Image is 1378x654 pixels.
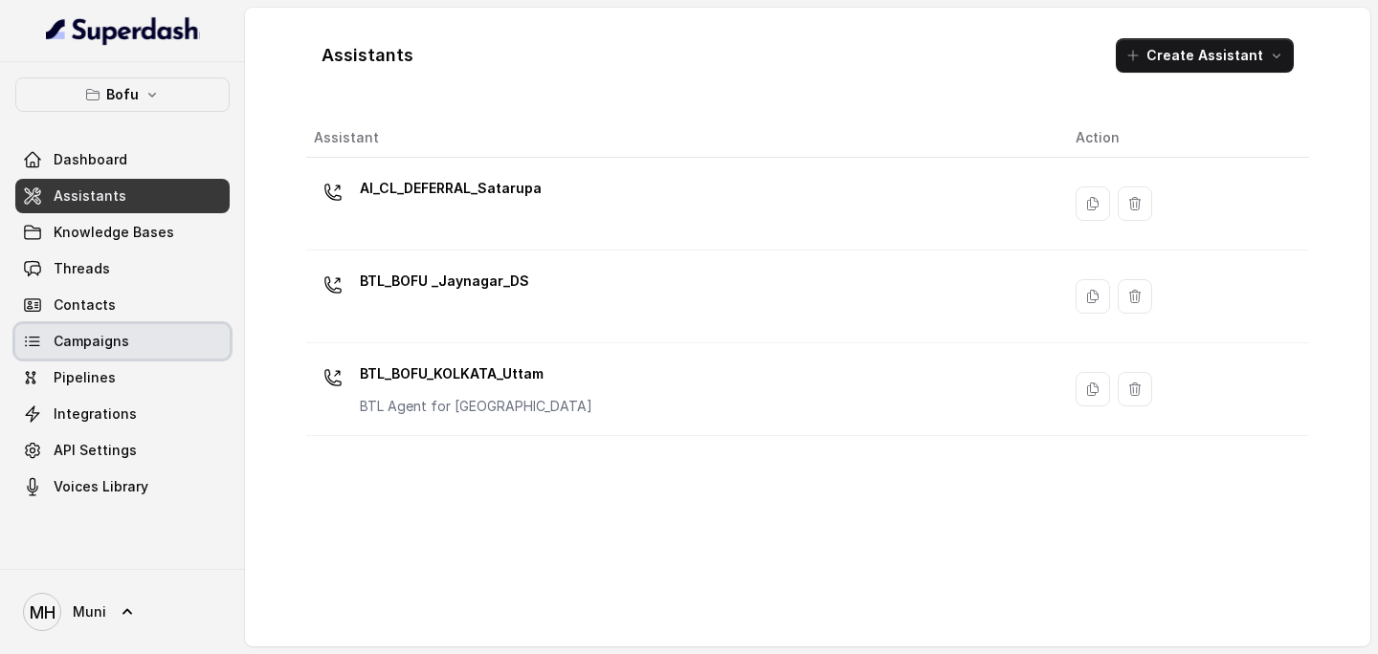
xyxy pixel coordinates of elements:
a: Threads [15,251,230,286]
span: Voices Library [54,477,148,496]
a: Assistants [15,179,230,213]
span: Knowledge Bases [54,223,174,242]
span: Dashboard [54,150,127,169]
span: Threads [54,259,110,278]
h1: Assistants [322,40,413,71]
a: Dashboard [15,142,230,177]
span: Campaigns [54,332,129,351]
a: Muni [15,585,230,639]
p: BTL_BOFU_KOLKATA_Uttam [360,359,592,389]
a: Contacts [15,288,230,322]
a: API Settings [15,433,230,468]
span: Contacts [54,295,116,315]
span: Muni [73,602,106,621]
a: Knowledge Bases [15,215,230,250]
button: Bofu [15,77,230,112]
span: Pipelines [54,368,116,387]
p: AI_CL_DEFERRAL_Satarupa [360,173,542,204]
a: Voices Library [15,469,230,504]
img: light.svg [46,15,200,46]
a: Integrations [15,397,230,431]
button: Create Assistant [1116,38,1294,73]
span: API Settings [54,441,137,460]
a: Pipelines [15,360,230,395]
p: BTL Agent for [GEOGRAPHIC_DATA] [360,397,592,416]
span: Integrations [54,404,137,424]
p: Bofu [106,83,139,106]
a: Campaigns [15,324,230,359]
span: Assistants [54,186,126,206]
p: BTL_BOFU _Jaynagar_DS [360,266,529,296]
text: MH [30,602,56,622]
th: Action [1060,119,1309,158]
th: Assistant [306,119,1060,158]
